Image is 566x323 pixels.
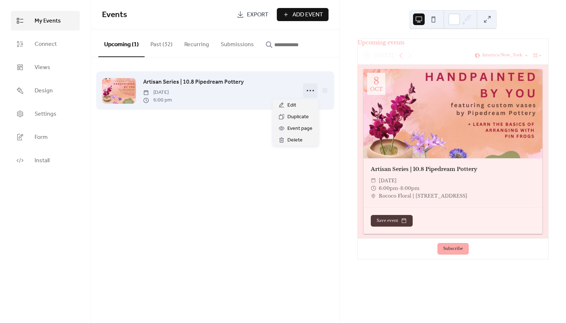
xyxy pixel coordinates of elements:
a: Export [231,8,274,21]
div: Upcoming events [358,39,548,47]
a: Views [11,57,80,77]
span: 8:00pm [400,184,420,192]
button: Past (32) [145,29,178,56]
span: Install [35,156,50,165]
button: Recurring [178,29,215,56]
span: Rococo Floral | [STREET_ADDRESS] [379,192,467,200]
a: Artisan Series | 10.8 Pipedream Pottery [143,77,244,87]
span: Edit [287,101,296,110]
button: Upcoming (1) [98,29,145,57]
span: [DATE] [379,177,397,184]
span: 6:00 pm [143,96,172,104]
button: Submissions [215,29,260,56]
a: Settings [11,104,80,124]
div: 8 [373,76,379,86]
button: Subscribe [437,243,469,255]
span: Events [102,7,127,23]
span: Form [35,133,48,142]
a: My Events [11,11,80,31]
a: Install [11,151,80,170]
span: 6:00pm [379,184,398,192]
span: Settings [35,110,56,119]
span: - [398,184,400,192]
span: Add Event [292,11,323,19]
span: [DATE] [143,89,172,96]
a: Form [11,127,80,147]
span: Duplicate [287,113,309,121]
a: Design [11,81,80,100]
div: ​ [371,192,376,200]
button: Save event [371,215,413,227]
span: Connect [35,40,57,49]
div: ​ [371,184,376,192]
span: Delete [287,136,303,145]
a: Connect [11,34,80,54]
div: Oct [370,87,383,92]
span: America/New_York [482,54,522,58]
span: Design [35,87,53,95]
button: Add Event [277,8,329,21]
span: My Events [35,17,61,25]
div: Artisan Series | 10.8 Pipedream Pottery [363,166,542,174]
span: Event page [287,124,313,133]
span: Views [35,63,50,72]
span: Export [247,11,268,19]
div: ​ [371,177,376,184]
